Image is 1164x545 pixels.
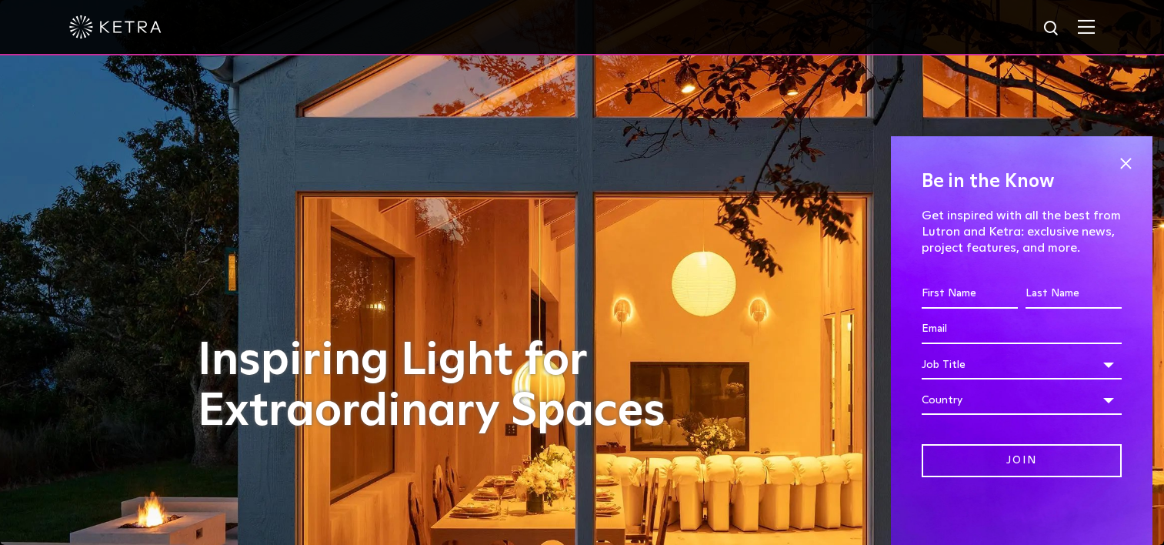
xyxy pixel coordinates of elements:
[922,167,1122,196] h4: Be in the Know
[198,336,698,437] h1: Inspiring Light for Extraordinary Spaces
[922,279,1018,309] input: First Name
[1042,19,1062,38] img: search icon
[1026,279,1122,309] input: Last Name
[922,350,1122,379] div: Job Title
[922,315,1122,344] input: Email
[922,386,1122,415] div: Country
[922,208,1122,256] p: Get inspired with all the best from Lutron and Ketra: exclusive news, project features, and more.
[922,444,1122,477] input: Join
[1078,19,1095,34] img: Hamburger%20Nav.svg
[69,15,162,38] img: ketra-logo-2019-white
